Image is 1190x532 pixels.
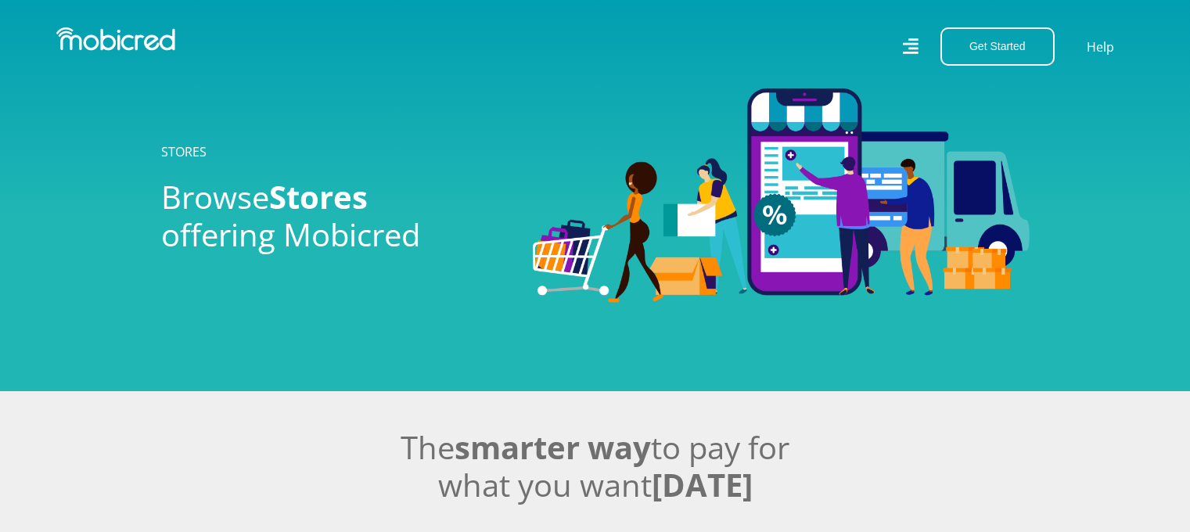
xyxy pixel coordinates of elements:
a: Help [1086,37,1115,57]
img: Mobicred [56,27,175,51]
a: STORES [161,143,207,160]
button: Get Started [940,27,1055,66]
h2: Browse offering Mobicred [161,178,509,253]
img: Stores [533,88,1030,303]
h2: The to pay for what you want [161,429,1030,504]
span: Stores [269,175,368,218]
span: [DATE] [652,463,753,506]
